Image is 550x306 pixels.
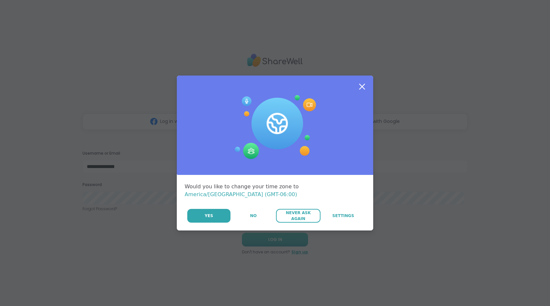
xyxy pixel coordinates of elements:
button: Never Ask Again [276,209,320,223]
span: Settings [332,213,354,219]
a: Settings [321,209,365,223]
button: No [231,209,275,223]
img: Session Experience [234,95,316,159]
button: Yes [187,209,230,223]
span: America/[GEOGRAPHIC_DATA] (GMT-06:00) [185,191,297,197]
span: No [250,213,257,219]
span: Yes [205,213,213,219]
span: Never Ask Again [279,210,317,222]
div: Would you like to change your time zone to [185,183,365,198]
